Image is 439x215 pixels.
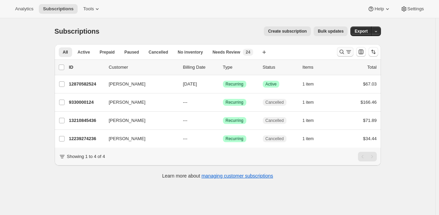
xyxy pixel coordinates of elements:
span: [PERSON_NAME] [109,135,146,142]
span: Cancelled [266,100,284,105]
span: Cancelled [266,136,284,142]
span: [DATE] [183,81,197,87]
span: Create subscription [268,29,307,34]
span: Needs Review [213,49,240,55]
div: Items [303,64,337,71]
span: Export [354,29,368,34]
span: Analytics [15,6,33,12]
button: [PERSON_NAME] [105,115,173,126]
button: Sort the results [369,47,378,57]
span: All [63,49,68,55]
p: Showing 1 to 4 of 4 [67,153,105,160]
span: [PERSON_NAME] [109,81,146,88]
span: Cancelled [266,118,284,123]
span: No inventory [178,49,203,55]
span: [PERSON_NAME] [109,99,146,106]
button: Customize table column order and visibility [356,47,366,57]
button: Bulk updates [314,26,348,36]
span: Subscriptions [55,27,100,35]
span: Bulk updates [318,29,344,34]
button: [PERSON_NAME] [105,97,173,108]
span: Recurring [226,118,244,123]
nav: Pagination [358,152,377,161]
span: --- [183,100,188,105]
span: 1 item [303,118,314,123]
button: Create new view [259,47,270,57]
span: 1 item [303,100,314,105]
div: 12239274236[PERSON_NAME]---SuccessRecurringCancelled1 item$34.44 [69,134,377,144]
p: Status [263,64,297,71]
span: Recurring [226,100,244,105]
p: 9330000124 [69,99,103,106]
span: $166.46 [361,100,377,105]
button: Search and filter results [337,47,353,57]
span: $71.89 [363,118,377,123]
span: 1 item [303,81,314,87]
p: 12239274236 [69,135,103,142]
button: Tools [79,4,105,14]
p: Billing Date [183,64,217,71]
p: ID [69,64,103,71]
p: 12870582524 [69,81,103,88]
div: 12870582524[PERSON_NAME][DATE]SuccessRecurringSuccessActive1 item$67.03 [69,79,377,89]
button: Export [350,26,372,36]
span: 24 [246,49,250,55]
span: Settings [407,6,424,12]
span: Active [266,81,277,87]
div: 9330000124[PERSON_NAME]---SuccessRecurringCancelled1 item$166.46 [69,98,377,107]
div: IDCustomerBilling DateTypeStatusItemsTotal [69,64,377,71]
span: Recurring [226,136,244,142]
button: [PERSON_NAME] [105,133,173,144]
button: Create subscription [264,26,311,36]
span: --- [183,118,188,123]
span: [PERSON_NAME] [109,117,146,124]
span: Active [78,49,90,55]
span: Cancelled [149,49,168,55]
span: 1 item [303,136,314,142]
span: Tools [83,6,94,12]
button: Analytics [11,4,37,14]
span: $34.44 [363,136,377,141]
span: Help [374,6,384,12]
div: Type [223,64,257,71]
div: 13210845436[PERSON_NAME]---SuccessRecurringCancelled1 item$71.89 [69,116,377,125]
span: Paused [124,49,139,55]
p: Total [367,64,376,71]
button: Subscriptions [39,4,78,14]
span: Prepaid [100,49,115,55]
p: Customer [109,64,178,71]
span: Recurring [226,81,244,87]
button: 1 item [303,98,322,107]
span: $67.03 [363,81,377,87]
p: 13210845436 [69,117,103,124]
span: --- [183,136,188,141]
p: Learn more about [162,172,273,179]
button: 1 item [303,79,322,89]
button: 1 item [303,134,322,144]
button: Help [363,4,395,14]
span: Subscriptions [43,6,74,12]
button: Settings [396,4,428,14]
a: managing customer subscriptions [201,173,273,179]
button: [PERSON_NAME] [105,79,173,90]
button: 1 item [303,116,322,125]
